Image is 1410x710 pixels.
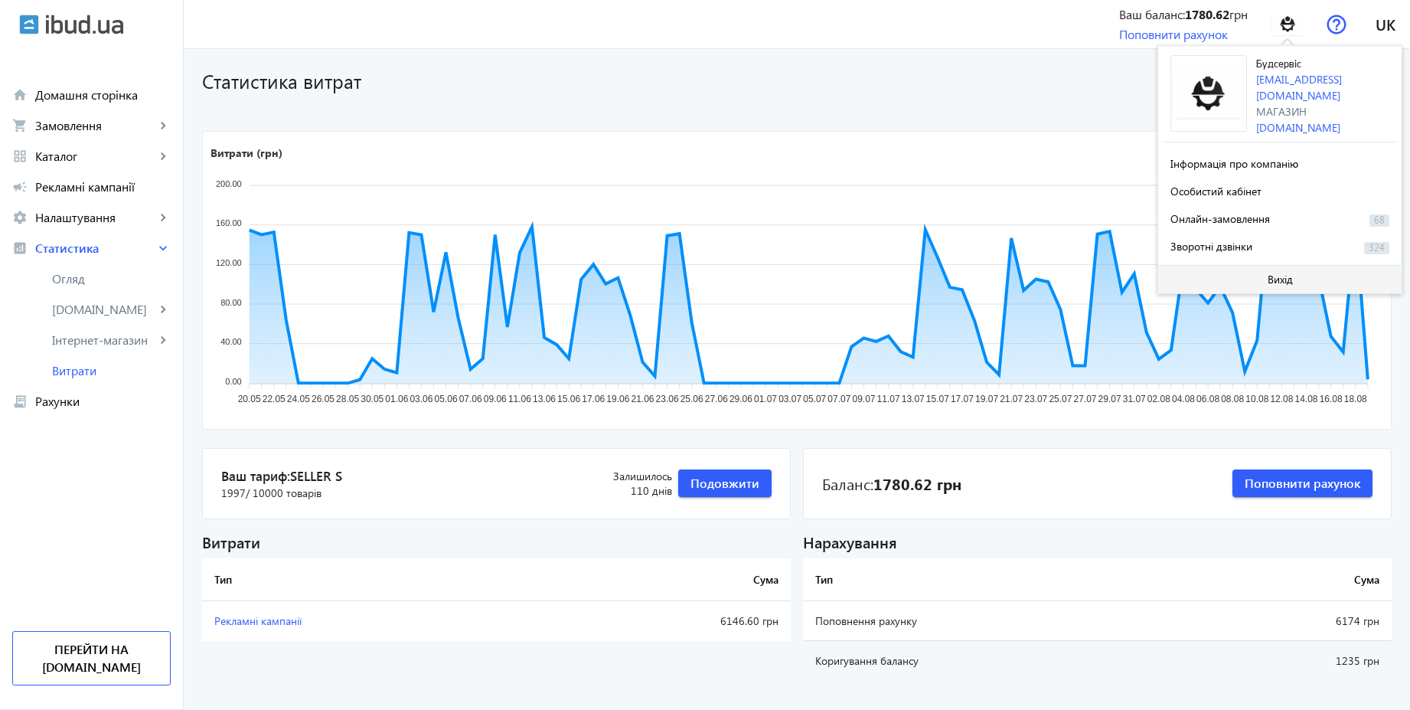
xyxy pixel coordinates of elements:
[155,210,171,225] mat-icon: keyboard_arrow_right
[729,394,752,405] tspan: 29.06
[202,532,791,552] div: Витрати
[1170,211,1270,226] span: Онлайн-замовлення
[1170,55,1247,132] img: 100226752caaf8b93c8917683337177-2763fb0b4e.png
[1344,394,1367,405] tspan: 18.08
[216,179,242,188] tspan: 200.00
[220,338,242,347] tspan: 40.00
[1187,641,1392,681] td: 1235 грн
[1123,394,1146,405] tspan: 31.07
[606,394,629,405] tspan: 19.06
[1221,394,1244,405] tspan: 08.08
[803,532,1392,552] div: Нарахування
[1049,394,1072,405] tspan: 25.07
[1172,394,1195,405] tspan: 04.08
[221,467,572,486] span: Ваш тариф:
[1245,475,1360,492] span: Поповнити рахунок
[1270,394,1293,405] tspan: 12.08
[1119,26,1228,42] a: Поповнити рахунок
[1164,204,1395,231] button: Онлайн-замовлення68
[52,332,155,348] span: Інтернет-магазин
[1369,214,1389,227] span: 68
[1245,394,1268,405] tspan: 10.08
[52,302,155,317] span: [DOMAIN_NAME]
[385,394,408,405] tspan: 01.06
[1268,273,1293,286] span: Вихід
[52,271,171,286] span: Огляд
[533,394,556,405] tspan: 13.06
[975,394,998,405] tspan: 19.07
[1164,231,1395,259] button: Зворотні дзвінки324
[540,558,791,601] th: Сума
[52,363,171,378] span: Витрати
[1196,394,1219,405] tspan: 06.08
[681,394,703,405] tspan: 25.06
[902,394,925,405] tspan: 13.07
[155,149,171,164] mat-icon: keyboard_arrow_right
[803,394,826,405] tspan: 05.07
[1271,7,1305,41] img: 100226752caaf8b93c8917683337177-2763fb0b4e.png
[155,302,171,317] mat-icon: keyboard_arrow_right
[1119,6,1248,23] div: Ваш баланс: грн
[220,298,242,307] tspan: 80.00
[290,467,342,484] span: Seller S
[1164,149,1395,176] button: Інформація про компанію
[312,394,335,405] tspan: 26.05
[1295,394,1318,405] tspan: 14.08
[155,240,171,256] mat-icon: keyboard_arrow_right
[1147,394,1170,405] tspan: 02.08
[572,469,672,484] span: Залишилось
[216,258,242,267] tspan: 120.00
[12,240,28,256] mat-icon: analytics
[690,475,759,492] span: Подовжити
[263,394,286,405] tspan: 22.05
[1256,120,1340,135] a: [DOMAIN_NAME]
[1098,394,1121,405] tspan: 29.07
[246,486,321,500] span: / 10000 товарів
[12,149,28,164] mat-icon: grid_view
[216,219,242,228] tspan: 160.00
[35,394,171,409] span: Рахунки
[1164,176,1395,204] button: Особистий кабінет
[46,15,123,34] img: ibud_text.svg
[12,631,171,685] a: Перейти на [DOMAIN_NAME]
[12,179,28,195] mat-icon: campaign
[155,118,171,133] mat-icon: keyboard_arrow_right
[459,394,482,405] tspan: 07.06
[877,394,900,405] tspan: 11.07
[678,470,772,497] button: Подовжити
[155,332,171,348] mat-icon: keyboard_arrow_right
[35,210,155,225] span: Налаштування
[484,394,507,405] tspan: 09.06
[1320,394,1343,405] tspan: 16.08
[572,469,672,499] div: 110 днів
[1327,15,1346,34] img: help.svg
[803,641,1187,681] td: Коригування балансу
[12,210,28,225] mat-icon: settings
[1364,242,1389,254] span: 324
[1000,394,1023,405] tspan: 21.07
[12,394,28,409] mat-icon: receipt_long
[202,67,1209,94] h1: Статистика витрат
[1024,394,1047,405] tspan: 23.07
[35,240,155,256] span: Статистика
[508,394,531,405] tspan: 11.06
[1185,6,1229,22] b: 1780.62
[35,149,155,164] span: Каталог
[19,15,39,34] img: ibud.svg
[225,377,241,386] tspan: 0.00
[1158,266,1402,293] button: Вихід
[873,473,961,494] b: 1780.62 грн
[540,601,791,641] td: 6146.60 грн
[1256,72,1342,103] a: [EMAIL_ADDRESS][DOMAIN_NAME]
[827,394,850,405] tspan: 07.07
[214,613,302,628] span: Рекламні кампанії
[410,394,432,405] tspan: 03.06
[1187,558,1392,601] th: Сума
[35,118,155,133] span: Замовлення
[754,394,777,405] tspan: 01.07
[361,394,384,405] tspan: 30.05
[435,394,458,405] tspan: 05.06
[656,394,679,405] tspan: 23.06
[631,394,654,405] tspan: 21.06
[1256,59,1301,70] span: Будсервіс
